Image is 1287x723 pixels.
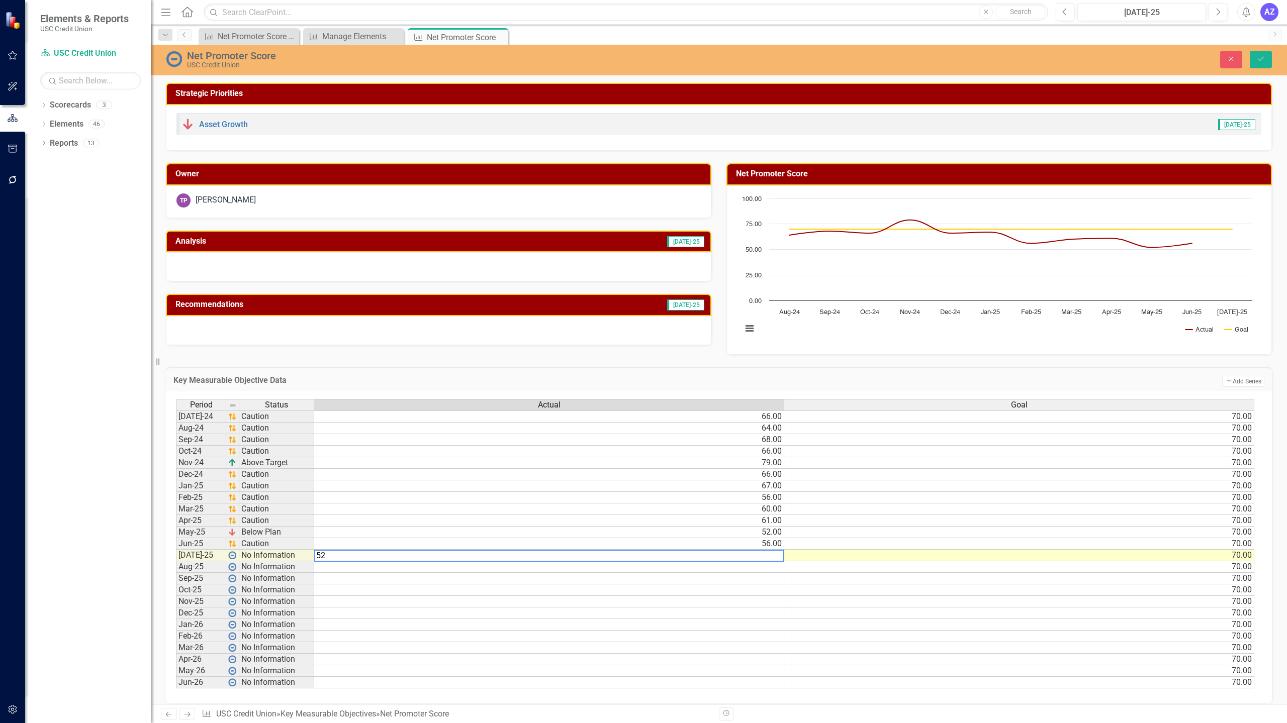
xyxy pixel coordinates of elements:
[196,194,256,206] div: [PERSON_NAME]
[239,527,314,538] td: Below Plan
[239,550,314,561] td: No Information
[176,480,226,492] td: Jan-25
[187,50,793,61] div: Net Promoter Score
[314,492,784,503] td: 56.00
[239,665,314,677] td: No Information
[166,51,182,67] img: No Information
[176,584,226,596] td: Oct-25
[784,619,1254,631] td: 70.00
[314,538,784,550] td: 56.00
[306,30,401,43] a: Manage Elements
[1081,7,1203,19] div: [DATE]-25
[784,561,1254,573] td: 70.00
[784,596,1254,607] td: 70.00
[784,538,1254,550] td: 70.00
[1102,309,1121,316] text: Apr-25
[50,138,78,149] a: Reports
[281,709,376,718] a: Key Measurable Objectives
[228,412,236,421] img: 7u2iTZrTEZ7i9oDWlPBULAqDHDmR3vKCs7My6dMMCIpfJOwzDMAzDMBH4B3+rbZfrisroAAAAAElFTkSuQmCC
[239,423,314,434] td: Caution
[784,423,1254,434] td: 70.00
[667,236,704,247] span: [DATE]-25
[50,119,83,130] a: Elements
[176,631,226,642] td: Feb-26
[228,609,236,617] img: wPkqUstsMhMTgAAAABJRU5ErkJggg==
[228,563,236,571] img: wPkqUstsMhMTgAAAABJRU5ErkJggg==
[175,169,705,178] h3: Owner
[239,561,314,573] td: No Information
[900,309,920,316] text: Nov-24
[784,607,1254,619] td: 70.00
[784,654,1254,665] td: 70.00
[228,493,236,501] img: 7u2iTZrTEZ7i9oDWlPBULAqDHDmR3vKCs7My6dMMCIpfJOwzDMAzDMBH4B3+rbZfrisroAAAAAElFTkSuQmCC
[314,469,784,480] td: 66.00
[239,538,314,550] td: Caution
[176,538,226,550] td: Jun-25
[176,492,226,503] td: Feb-25
[204,4,1048,21] input: Search ClearPoint...
[784,410,1254,423] td: 70.00
[40,72,141,89] input: Search Below...
[176,619,226,631] td: Jan-26
[1011,400,1028,409] span: Goal
[1185,326,1214,333] button: Show Actual
[239,492,314,503] td: Caution
[995,5,1046,19] button: Search
[1010,8,1032,16] span: Search
[176,527,226,538] td: May-25
[1260,3,1278,21] div: AZ
[239,677,314,688] td: No Information
[175,89,1266,98] h3: Strategic Priorities
[314,410,784,423] td: 66.00
[176,410,226,423] td: [DATE]-24
[314,503,784,515] td: 60.00
[228,621,236,629] img: wPkqUstsMhMTgAAAABJRU5ErkJggg==
[239,446,314,457] td: Caution
[40,25,129,33] small: USC Credit Union
[175,300,514,309] h3: Recommendations
[239,503,314,515] td: Caution
[784,480,1254,492] td: 70.00
[228,667,236,675] img: wPkqUstsMhMTgAAAABJRU5ErkJggg==
[239,619,314,631] td: No Information
[981,309,1000,316] text: Jan-25
[779,309,800,316] text: Aug-24
[784,642,1254,654] td: 70.00
[201,30,297,43] a: Net Promoter Score (NPS) Quarterly
[749,298,762,304] text: 0.00
[1217,309,1247,316] text: [DATE]-25
[228,632,236,640] img: wPkqUstsMhMTgAAAABJRU5ErkJggg==
[940,309,960,316] text: Dec-24
[228,505,236,513] img: 7u2iTZrTEZ7i9oDWlPBULAqDHDmR3vKCs7My6dMMCIpfJOwzDMAzDMBH4B3+rbZfrisroAAAAAElFTkSuQmCC
[314,423,784,434] td: 64.00
[239,434,314,446] td: Caution
[83,139,99,147] div: 13
[746,272,762,279] text: 25.00
[187,61,793,69] div: USC Credit Union
[746,247,762,253] text: 50.00
[737,193,1257,344] svg: Interactive chart
[265,400,288,409] span: Status
[314,446,784,457] td: 66.00
[314,457,784,469] td: 79.00
[380,709,449,718] div: Net Promoter Score
[784,503,1254,515] td: 70.00
[239,573,314,584] td: No Information
[176,550,226,561] td: [DATE]-25
[1077,3,1206,21] button: [DATE]-25
[239,596,314,607] td: No Information
[199,120,248,129] a: Asset Growth
[737,193,1261,344] div: Chart. Highcharts interactive chart.
[784,515,1254,527] td: 70.00
[314,434,784,446] td: 68.00
[228,540,236,548] img: 7u2iTZrTEZ7i9oDWlPBULAqDHDmR3vKCs7My6dMMCIpfJOwzDMAzDMBH4B3+rbZfrisroAAAAAElFTkSuQmCC
[228,551,236,559] img: wPkqUstsMhMTgAAAABJRU5ErkJggg==
[228,528,236,536] img: KIVvID6XQLnem7Jwd5RGsJlsyZvnEO8ojW1w+8UqMjn4yonOQRrQskXCXGmASKTRYCiTqJOcojskkyr07L4Z+PfWUOM8Y5yiO...
[538,400,561,409] span: Actual
[88,120,105,129] div: 46
[182,118,194,130] img: Below Plan
[784,677,1254,688] td: 70.00
[228,436,236,444] img: 7u2iTZrTEZ7i9oDWlPBULAqDHDmR3vKCs7My6dMMCIpfJOwzDMAzDMBH4B3+rbZfrisroAAAAAElFTkSuQmCC
[322,30,401,43] div: Manage Elements
[216,709,277,718] a: USC Credit Union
